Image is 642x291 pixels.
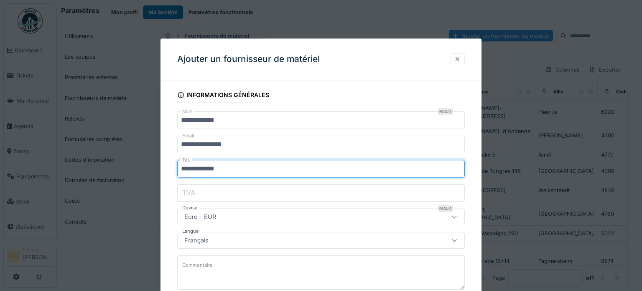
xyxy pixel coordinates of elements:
div: Requis [438,108,453,115]
label: Email [181,132,196,139]
div: Français [181,236,212,245]
div: Euro - EUR [181,212,219,221]
label: Commentaire [181,260,214,271]
label: TVA [181,188,197,198]
label: Langue [181,228,201,235]
label: Devise [181,204,199,211]
h3: Ajouter un fournisseur de matériel [177,54,320,64]
div: Requis [438,205,453,212]
label: Nom [181,108,194,115]
label: Tél. [181,157,192,164]
div: Informations générales [177,89,269,103]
